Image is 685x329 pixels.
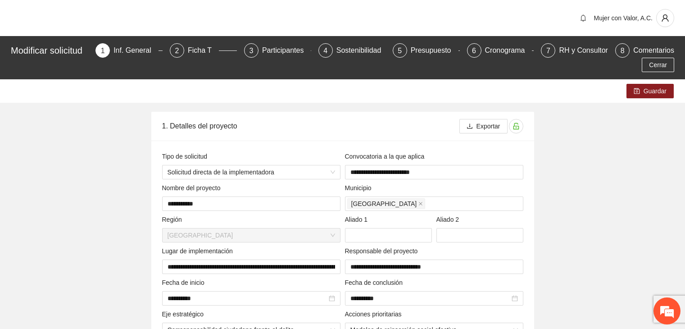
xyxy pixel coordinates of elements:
[162,183,224,193] span: Nombre del proyecto
[559,43,622,58] div: RH y Consultores
[398,47,402,55] span: 5
[168,228,335,242] span: Chihuahua
[436,215,463,224] span: Aliado 2
[162,309,207,319] span: Eje estratégico
[345,151,428,161] span: Convocatoria a la que aplica
[485,43,532,58] div: Cronograma
[249,47,253,55] span: 3
[323,47,327,55] span: 4
[175,47,179,55] span: 2
[467,123,473,130] span: download
[162,246,236,256] span: Lugar de implementación
[345,215,371,224] span: Aliado 1
[467,43,534,58] div: 6Cronograma
[168,165,335,179] span: Solicitud directa de la implementadora
[509,119,523,133] button: unlock
[576,11,590,25] button: bell
[113,43,159,58] div: Inf. General
[594,14,653,22] span: Mujer con Valor, A.C.
[345,278,406,288] span: Fecha de conclusión
[11,43,90,58] div: Modificar solicitud
[657,14,674,22] span: user
[262,43,311,58] div: Participantes
[162,215,186,224] span: Región
[626,84,674,98] button: saveGuardar
[576,14,590,22] span: bell
[472,47,476,55] span: 6
[101,47,105,55] span: 1
[621,47,625,55] span: 8
[345,183,375,193] span: Municipio
[244,43,311,58] div: 3Participantes
[634,88,640,95] span: save
[318,43,386,58] div: 4Sostenibilidad
[188,43,219,58] div: Ficha T
[162,113,459,139] div: 1. Detalles del proyecto
[95,43,163,58] div: 1Inf. General
[476,121,500,131] span: Exportar
[347,198,426,209] span: Chihuahua
[418,201,423,206] span: close
[642,58,674,72] button: Cerrar
[162,151,211,161] span: Tipo de solicitud
[345,309,405,319] span: Acciones prioritarias
[649,60,667,70] span: Cerrar
[615,43,674,58] div: 8Comentarios
[393,43,460,58] div: 5Presupuesto
[351,199,417,209] span: [GEOGRAPHIC_DATA]
[546,47,550,55] span: 7
[459,119,508,133] button: downloadExportar
[162,278,208,288] span: Fecha de inicio
[336,43,389,58] div: Sostenibilidad
[644,86,667,96] span: Guardar
[411,43,458,58] div: Presupuesto
[541,43,608,58] div: 7RH y Consultores
[170,43,237,58] div: 2Ficha T
[345,246,422,256] span: Responsable del proyecto
[656,9,674,27] button: user
[509,123,523,130] span: unlock
[633,43,674,58] div: Comentarios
